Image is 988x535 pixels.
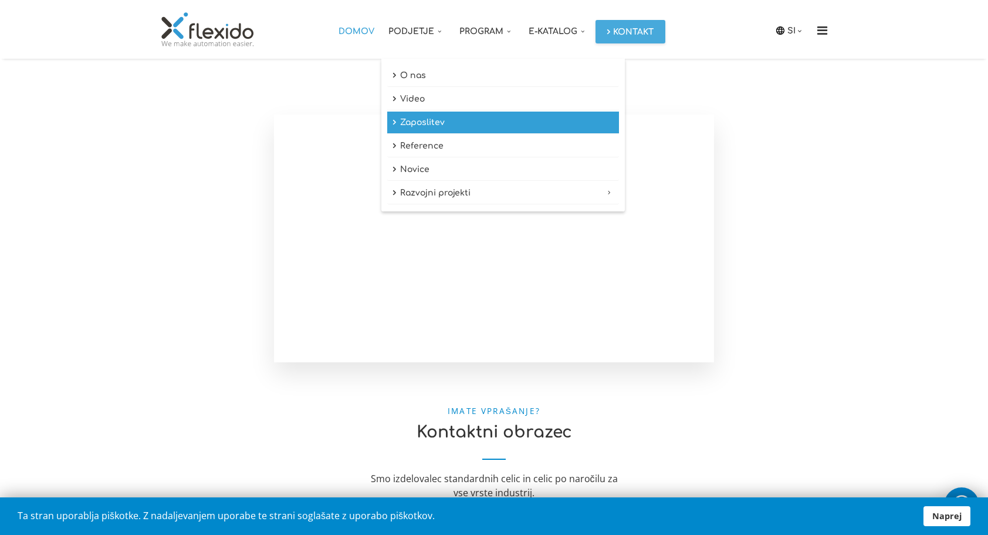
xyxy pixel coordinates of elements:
[787,24,805,37] a: SI
[387,112,619,134] a: Zaposlitev
[813,25,831,36] i: Menu
[923,506,970,526] a: Naprej
[160,423,828,442] h2: Kontaktni obrazec
[387,159,619,181] a: Novice
[160,12,256,47] img: Flexido, d.o.o.
[387,135,619,157] a: Reference
[365,472,623,500] div: Smo izdelovalec standardnih celic in celic po naročilu za vse vrste industrij.
[387,88,619,110] a: Video
[387,65,619,87] a: O nas
[160,54,828,72] h2: Video
[595,20,665,43] a: Kontakt
[950,493,973,516] img: whatsapp_icon_white.svg
[387,182,619,204] a: Razvojni projekti
[775,25,786,36] img: icon-laguage.svg
[448,405,540,416] small: Imate vprašanje?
